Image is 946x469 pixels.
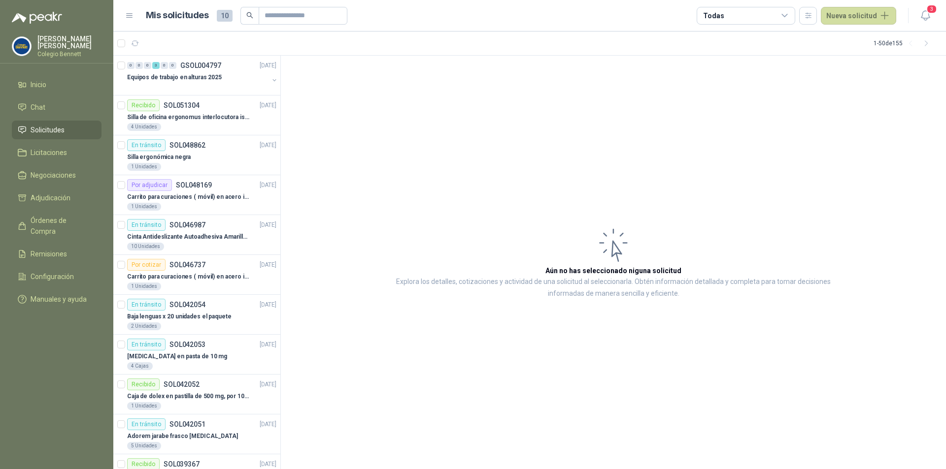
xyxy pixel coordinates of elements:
[874,35,934,51] div: 1 - 50 de 155
[127,432,238,441] p: Adorem jarabe frasco [MEDICAL_DATA]
[37,51,101,57] p: Colegio Bennett
[169,142,205,149] p: SOL048862
[12,211,101,241] a: Órdenes de Compra
[127,192,250,202] p: Carrito para curaciones ( móvil) en acero inoxidable
[113,175,280,215] a: Por adjudicarSOL048169[DATE] Carrito para curaciones ( móvil) en acero inoxidable1 Unidades
[260,220,276,230] p: [DATE]
[12,98,101,117] a: Chat
[127,243,164,250] div: 10 Unidades
[127,352,227,361] p: [MEDICAL_DATA] en pasta de 10 mg
[127,99,160,111] div: Recibido
[31,79,46,90] span: Inicio
[260,460,276,469] p: [DATE]
[37,35,101,49] p: [PERSON_NAME] [PERSON_NAME]
[127,312,232,321] p: Baja lenguas x 20 unidades el paquete
[260,380,276,389] p: [DATE]
[31,147,67,158] span: Licitaciones
[176,182,212,188] p: SOL048169
[164,381,200,388] p: SOL042052
[260,340,276,349] p: [DATE]
[12,267,101,286] a: Configuración
[127,153,191,162] p: Silla ergonómica negra
[127,299,166,311] div: En tránsito
[127,179,172,191] div: Por adjudicar
[152,62,160,69] div: 3
[703,10,724,21] div: Todas
[31,215,92,237] span: Órdenes de Compra
[31,170,76,181] span: Negociaciones
[127,418,166,430] div: En tránsito
[113,95,280,135] a: RecibidoSOL051304[DATE] Silla de oficina ergonomus interlocutora isósceles azul4 Unidades
[169,221,205,228] p: SOL046987
[127,219,166,231] div: En tránsito
[31,192,70,203] span: Adjudicación
[127,339,166,350] div: En tránsito
[260,260,276,270] p: [DATE]
[164,461,200,468] p: SOL039367
[127,73,222,82] p: Equipos de trabajo en alturas 2025
[164,102,200,109] p: SOL051304
[127,362,153,370] div: 4 Cajas
[144,62,151,69] div: 0
[31,249,67,259] span: Remisiones
[113,375,280,414] a: RecibidoSOL042052[DATE] Caja de dolex en pastilla de 500 mg, por 100 tabletas1 Unidades
[127,402,161,410] div: 1 Unidades
[246,12,253,19] span: search
[545,265,681,276] h3: Aún no has seleccionado niguna solicitud
[260,181,276,190] p: [DATE]
[127,378,160,390] div: Recibido
[31,294,87,305] span: Manuales y ayuda
[127,259,166,271] div: Por cotizar
[127,442,161,450] div: 5 Unidades
[12,166,101,185] a: Negociaciones
[926,4,937,14] span: 3
[127,272,250,281] p: Carrito para curaciones ( móvil) en acero inoxidable
[31,125,65,135] span: Solicitudes
[916,7,934,25] button: 3
[12,290,101,309] a: Manuales y ayuda
[127,322,161,330] div: 2 Unidades
[113,295,280,335] a: En tránsitoSOL042054[DATE] Baja lenguas x 20 unidades el paquete2 Unidades
[135,62,143,69] div: 0
[260,300,276,310] p: [DATE]
[12,12,62,24] img: Logo peakr
[260,61,276,70] p: [DATE]
[169,261,205,268] p: SOL046737
[821,7,896,25] button: Nueva solicitud
[180,62,221,69] p: GSOL004797
[12,188,101,207] a: Adjudicación
[31,271,74,282] span: Configuración
[169,62,176,69] div: 0
[12,143,101,162] a: Licitaciones
[113,255,280,295] a: Por cotizarSOL046737[DATE] Carrito para curaciones ( móvil) en acero inoxidable1 Unidades
[113,335,280,375] a: En tránsitoSOL042053[DATE] [MEDICAL_DATA] en pasta de 10 mg4 Cajas
[169,421,205,428] p: SOL042051
[12,75,101,94] a: Inicio
[127,392,250,401] p: Caja de dolex en pastilla de 500 mg, por 100 tabletas
[113,215,280,255] a: En tránsitoSOL046987[DATE] Cinta Antideslizante Autoadhesiva Amarillo/Negra10 Unidades
[127,123,161,131] div: 4 Unidades
[127,282,161,290] div: 1 Unidades
[146,8,209,23] h1: Mis solicitudes
[12,121,101,139] a: Solicitudes
[127,113,250,122] p: Silla de oficina ergonomus interlocutora isósceles azul
[113,135,280,175] a: En tránsitoSOL048862[DATE] Silla ergonómica negra1 Unidades
[127,139,166,151] div: En tránsito
[12,37,31,56] img: Company Logo
[31,102,45,113] span: Chat
[260,101,276,110] p: [DATE]
[260,141,276,150] p: [DATE]
[12,245,101,263] a: Remisiones
[260,420,276,429] p: [DATE]
[169,341,205,348] p: SOL042053
[127,232,250,242] p: Cinta Antideslizante Autoadhesiva Amarillo/Negra
[169,301,205,308] p: SOL042054
[161,62,168,69] div: 0
[127,60,278,91] a: 0 0 0 3 0 0 GSOL004797[DATE] Equipos de trabajo en alturas 2025
[127,62,135,69] div: 0
[127,203,161,211] div: 1 Unidades
[113,414,280,454] a: En tránsitoSOL042051[DATE] Adorem jarabe frasco [MEDICAL_DATA]5 Unidades
[127,163,161,171] div: 1 Unidades
[217,10,233,22] span: 10
[379,276,847,300] p: Explora los detalles, cotizaciones y actividad de una solicitud al seleccionarla. Obtén informaci...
